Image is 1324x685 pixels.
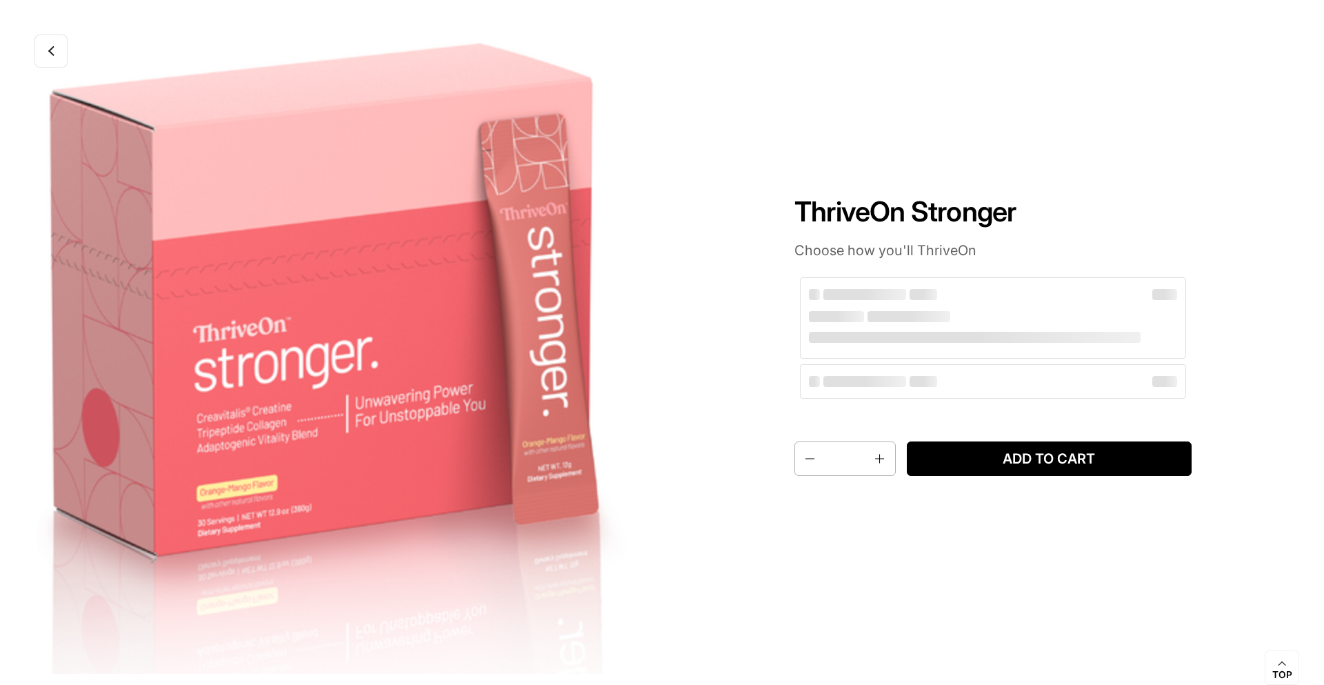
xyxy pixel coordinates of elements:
span: Add to cart [918,450,1181,468]
button: Decrease quantity [795,442,823,475]
button: Increase quantity [867,442,895,475]
h1: ThriveOn Stronger [794,195,1192,228]
iframe: Gorgias live chat messenger [1255,620,1310,671]
p: Choose how you'll ThriveOn [794,241,1192,259]
span: Top [1272,669,1292,682]
button: Add to cart [907,441,1192,476]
